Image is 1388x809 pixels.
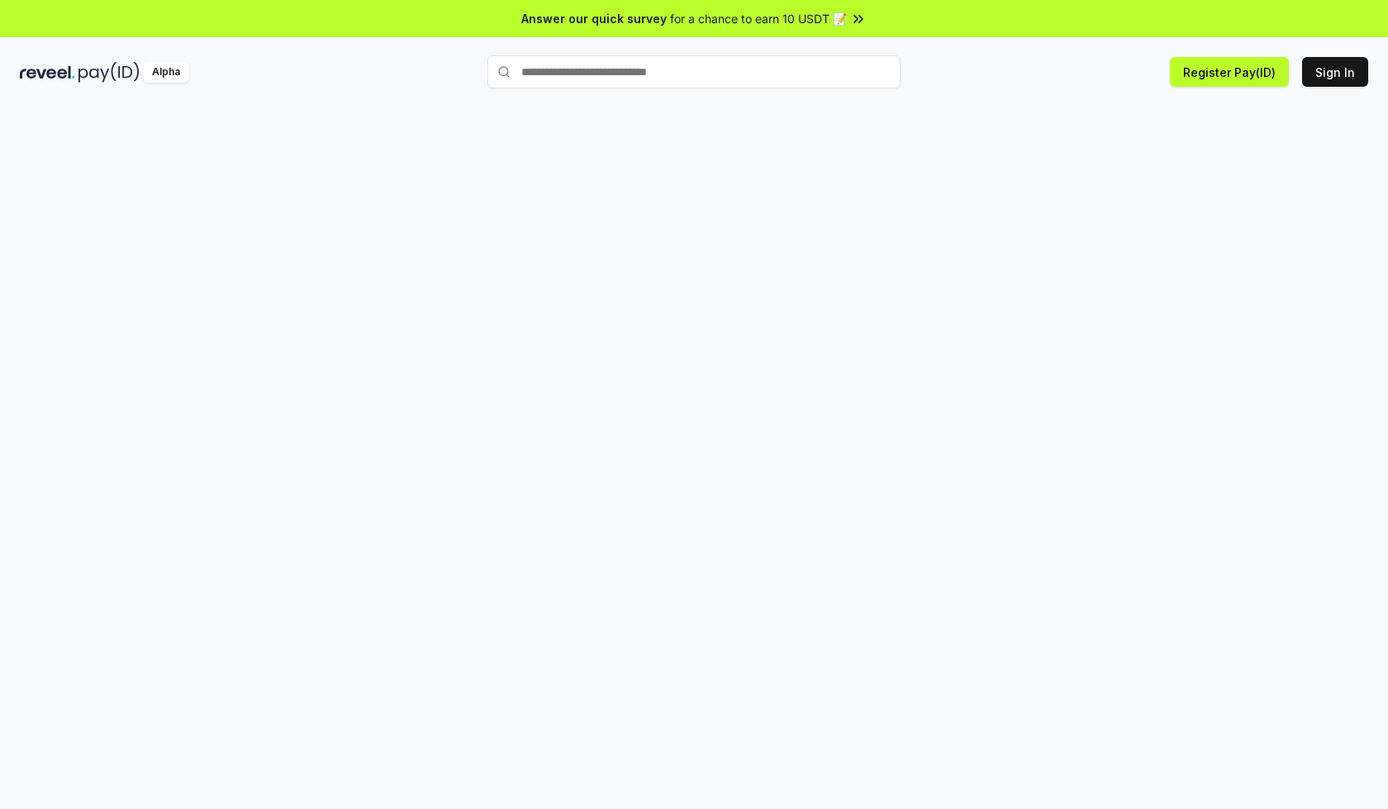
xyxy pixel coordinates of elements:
[1302,57,1368,87] button: Sign In
[143,62,189,83] div: Alpha
[1170,57,1289,87] button: Register Pay(ID)
[20,62,75,83] img: reveel_dark
[521,10,667,27] span: Answer our quick survey
[670,10,847,27] span: for a chance to earn 10 USDT 📝
[78,62,140,83] img: pay_id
